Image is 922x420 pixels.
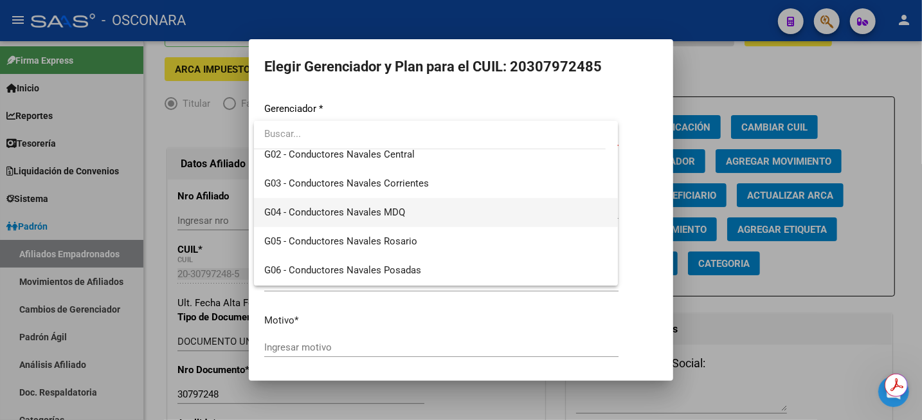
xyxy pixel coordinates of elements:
span: G05 - Conductores Navales Rosario [264,235,417,247]
iframe: Intercom live chat [878,376,909,407]
span: G04 - Conductores Navales MDQ [264,206,405,218]
span: G06 - Conductores Navales Posadas [264,264,421,276]
span: G02 - Conductores Navales Central [264,149,415,160]
span: G03 - Conductores Navales Corrientes [264,178,429,189]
